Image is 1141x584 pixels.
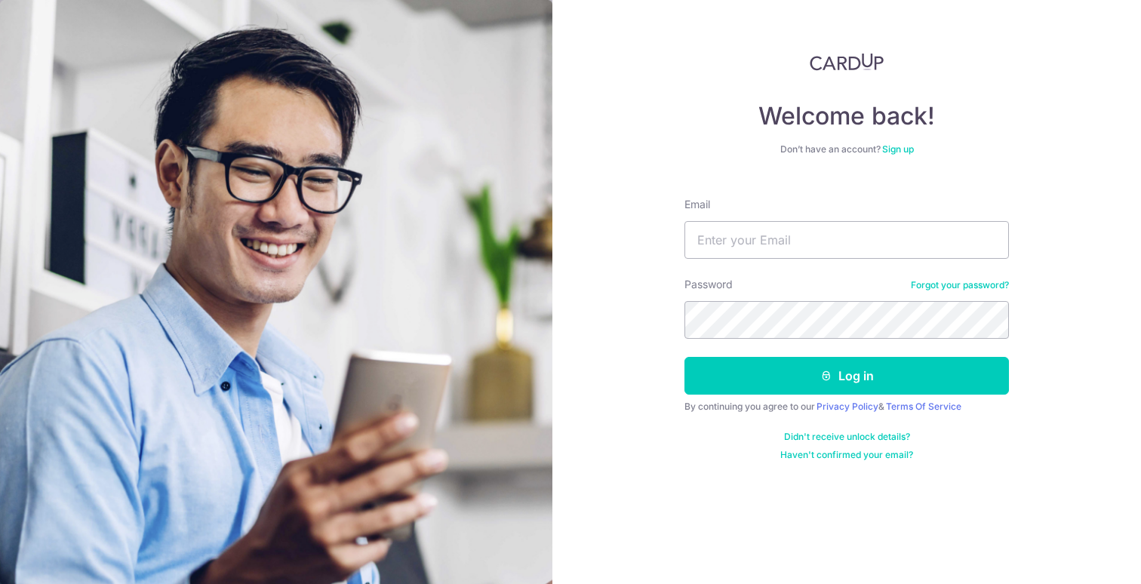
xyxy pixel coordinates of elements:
[780,449,913,461] a: Haven't confirmed your email?
[684,143,1009,155] div: Don’t have an account?
[817,401,878,412] a: Privacy Policy
[684,197,710,212] label: Email
[911,279,1009,291] a: Forgot your password?
[684,357,1009,395] button: Log in
[886,401,961,412] a: Terms Of Service
[784,431,910,443] a: Didn't receive unlock details?
[684,277,733,292] label: Password
[882,143,914,155] a: Sign up
[684,101,1009,131] h4: Welcome back!
[684,221,1009,259] input: Enter your Email
[810,53,884,71] img: CardUp Logo
[684,401,1009,413] div: By continuing you agree to our &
